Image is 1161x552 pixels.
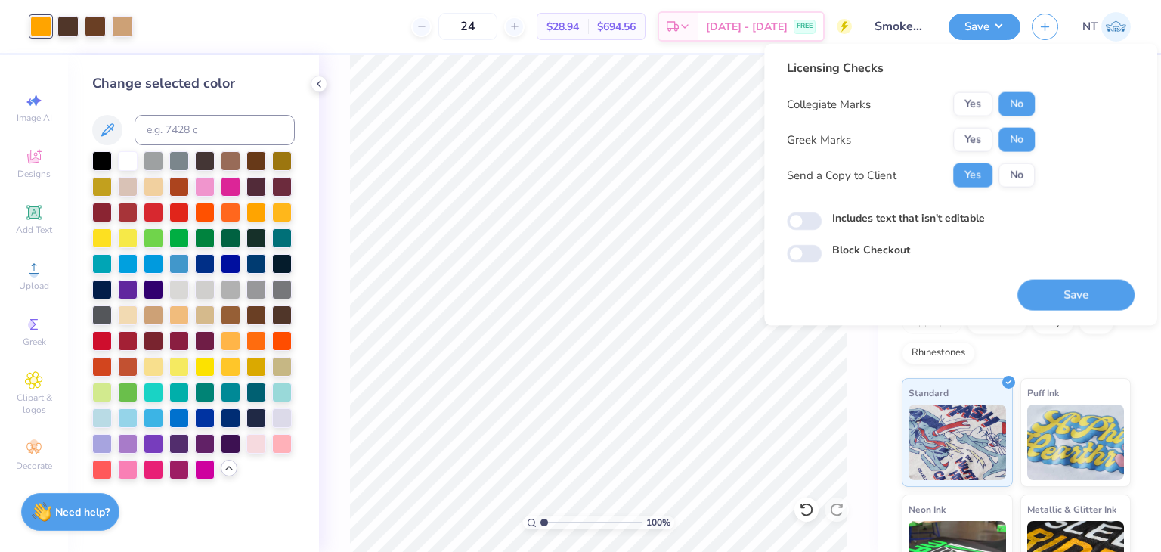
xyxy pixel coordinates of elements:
a: NT [1082,12,1131,42]
span: $694.56 [597,19,636,35]
img: Puff Ink [1027,405,1125,480]
div: Change selected color [92,73,295,94]
span: NT [1082,18,1098,36]
span: $28.94 [546,19,579,35]
strong: Need help? [55,505,110,519]
label: Block Checkout [832,242,910,258]
span: Image AI [17,112,52,124]
img: Standard [909,405,1006,480]
div: Send a Copy to Client [787,166,896,184]
button: Save [949,14,1020,40]
button: Save [1017,280,1135,311]
input: Untitled Design [863,11,937,42]
div: Greek Marks [787,131,851,148]
span: Metallic & Glitter Ink [1027,501,1116,517]
span: Upload [19,280,49,292]
div: Collegiate Marks [787,95,871,113]
input: e.g. 7428 c [135,115,295,145]
label: Includes text that isn't editable [832,210,985,226]
div: Rhinestones [902,342,975,364]
span: Puff Ink [1027,385,1059,401]
span: [DATE] - [DATE] [706,19,788,35]
div: Licensing Checks [787,59,1035,77]
button: No [998,128,1035,152]
button: Yes [953,163,992,188]
span: Designs [17,168,51,180]
span: Standard [909,385,949,401]
img: Nestor Talens [1101,12,1131,42]
span: Clipart & logos [8,392,60,416]
span: 100 % [646,516,670,529]
button: Yes [953,128,992,152]
button: Yes [953,92,992,116]
span: Neon Ink [909,501,946,517]
span: Add Text [16,224,52,236]
button: No [998,92,1035,116]
span: Greek [23,336,46,348]
span: Decorate [16,460,52,472]
input: – – [438,13,497,40]
button: No [998,163,1035,188]
span: FREE [797,21,813,32]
